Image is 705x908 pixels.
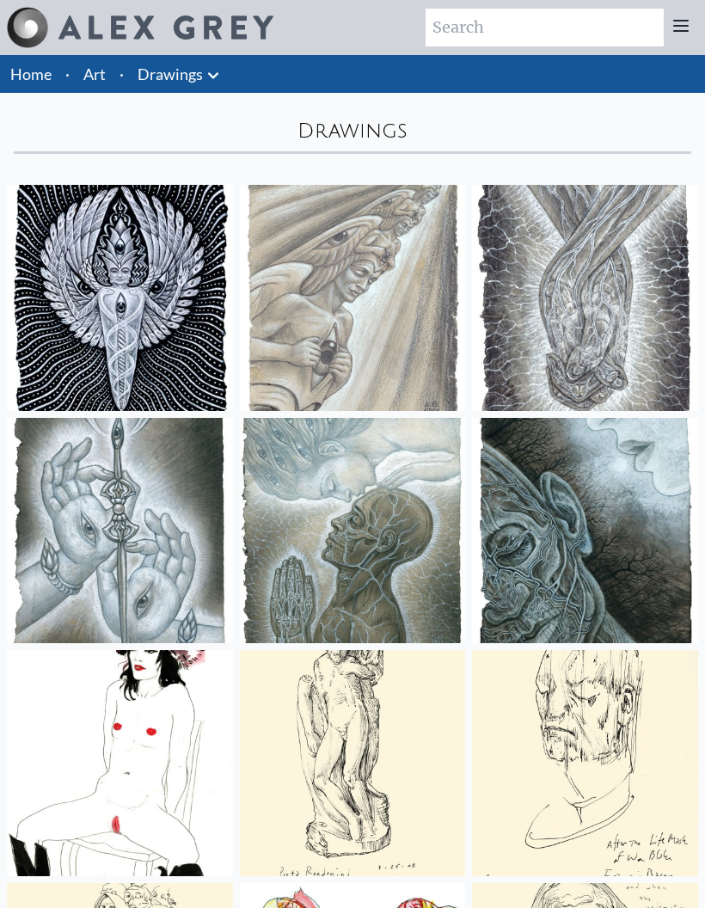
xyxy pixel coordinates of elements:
li: · [113,55,131,93]
a: Drawings [138,62,203,86]
li: · [58,55,77,93]
a: Home [10,64,52,83]
div: Drawings [14,117,691,144]
input: Search [426,9,664,46]
a: Art [83,62,106,86]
